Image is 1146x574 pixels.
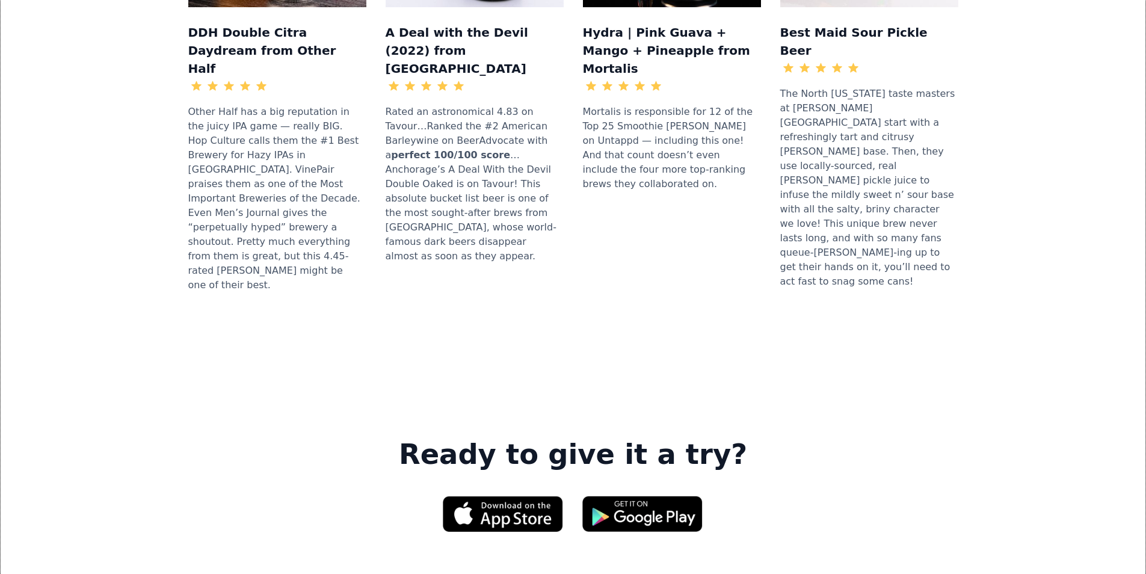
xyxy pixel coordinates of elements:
[399,438,747,472] strong: Ready to give it a try?
[391,149,510,161] strong: perfect 100/100 score
[583,22,761,78] h3: Hydra | Pink Guava + Mango + Pineapple from Mortalis
[467,79,488,93] div: 4.83
[780,22,958,60] h3: Best Maid Sour Pickle Beer
[386,22,564,78] h3: A Deal with the Devil (2022) from [GEOGRAPHIC_DATA]
[780,81,958,295] div: The North [US_STATE] taste masters at [PERSON_NAME][GEOGRAPHIC_DATA] start with a refreshingly ta...
[583,99,761,197] div: Mortalis is responsible for 12 of the Top 25 Smoothie [PERSON_NAME] on Untappd — including this o...
[386,99,564,270] div: Rated an astronomical 4.83 on Tavour…Ranked the #2 American Barleywine on BeerAdvocate with a …An...
[861,61,883,75] div: 3.46
[270,79,291,93] div: 4.45
[188,22,366,78] h3: DDH Double Citra Daydream from Other Half
[188,99,366,298] div: Other Half has a big reputation in the juicy IPA game — really BIG. Hop Culture calls them the #1...
[664,79,686,93] div: 4.48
